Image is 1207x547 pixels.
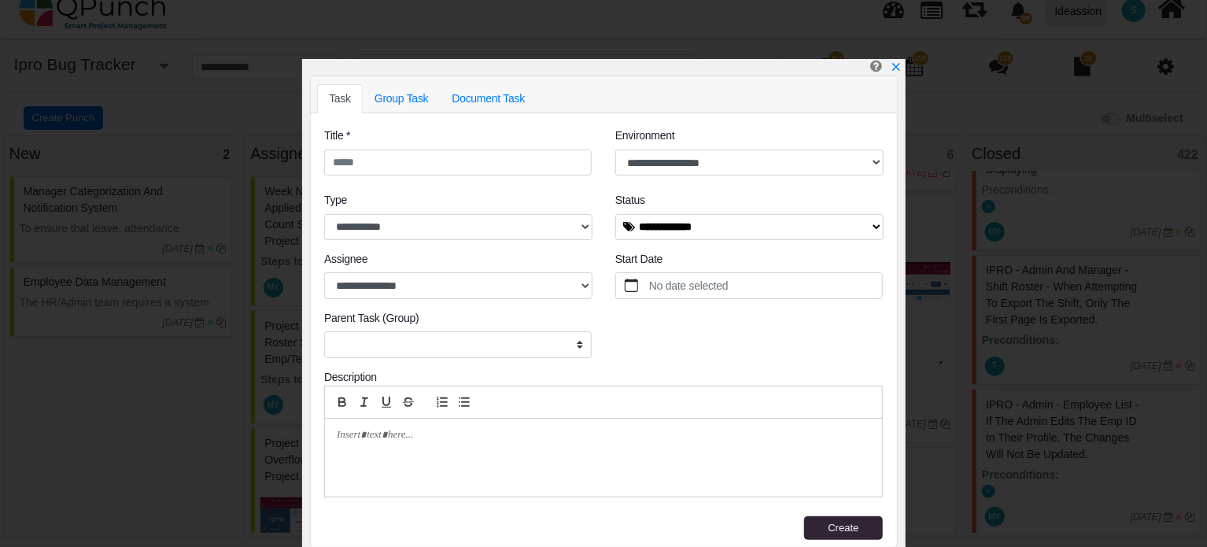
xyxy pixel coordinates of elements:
legend: Parent Task (Group) [324,310,592,331]
a: Document Task [440,84,537,113]
button: calendar [616,273,647,298]
i: Create Punch [870,59,882,72]
a: Group Task [363,84,441,113]
legend: Assignee [324,251,592,272]
button: Create [804,516,883,540]
a: Task [317,84,363,113]
legend: Type [324,192,592,213]
legend: Start Date [615,251,883,272]
label: Environment [615,128,675,144]
span: Create [828,522,858,534]
svg: calendar [625,279,639,293]
legend: Status [615,192,883,213]
div: Description [324,369,883,386]
a: x [891,61,902,73]
label: Title * [324,128,350,144]
svg: x [891,61,902,72]
label: No date selected [647,273,883,298]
